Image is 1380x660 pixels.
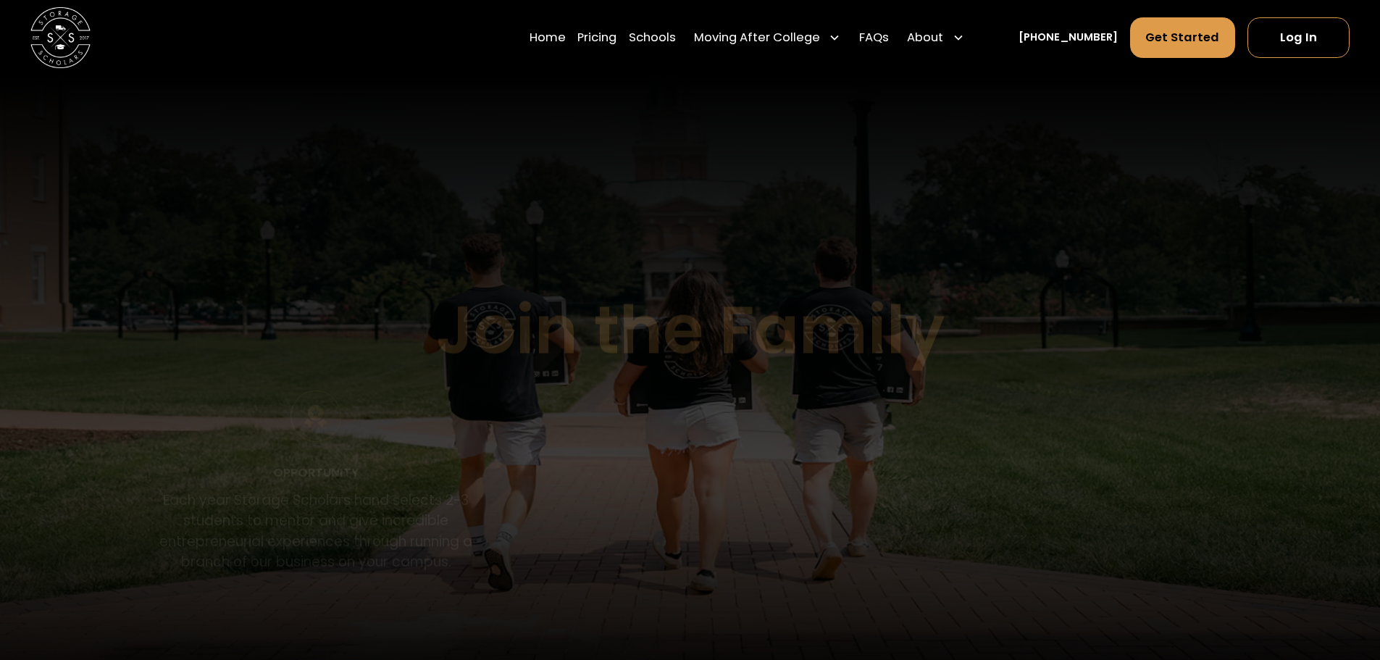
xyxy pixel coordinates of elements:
a: Log In [1247,17,1350,58]
div: Opportunity [273,464,359,482]
a: FAQs [859,17,889,59]
a: Pricing [577,17,616,59]
img: Storage Scholars main logo [30,7,91,67]
div: Moving After College [694,29,820,47]
p: Each year Storage Scholars hand selects 2-3 students to mentor and give incredible entrepreneuria... [147,490,485,572]
div: About [901,17,971,59]
h1: Join the Family [436,294,945,367]
div: About [907,29,943,47]
a: Get Started [1130,17,1236,58]
a: [PHONE_NUMBER] [1019,30,1118,46]
a: Schools [629,17,676,59]
div: Moving After College [688,17,848,59]
a: Home [530,17,566,59]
